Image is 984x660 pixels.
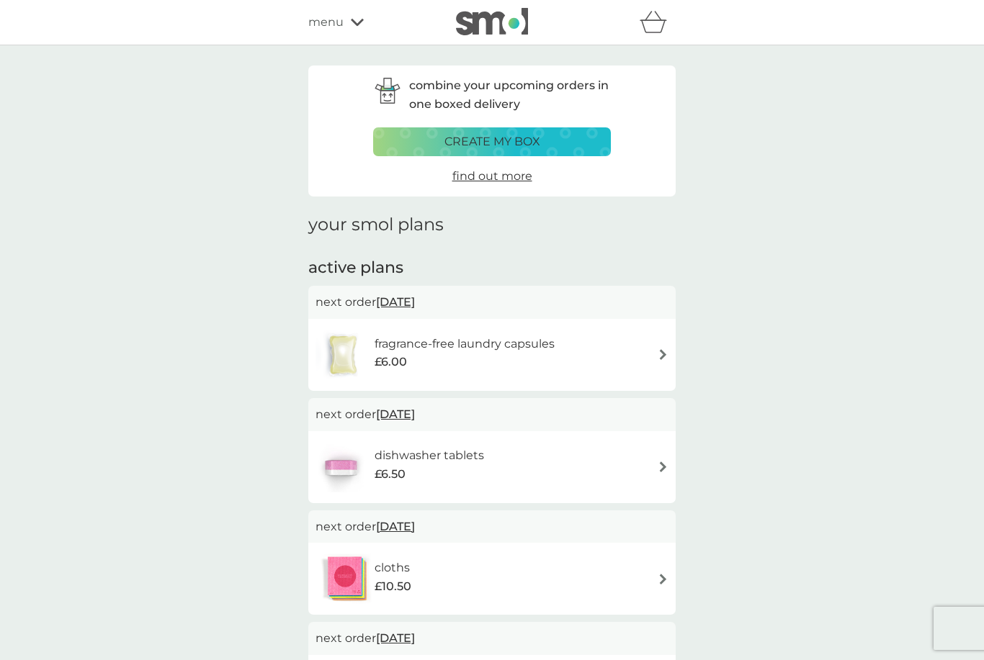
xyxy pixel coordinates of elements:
[376,288,415,316] span: [DATE]
[316,330,370,380] img: fragrance-free laundry capsules
[452,167,532,186] a: find out more
[316,442,366,492] img: dishwasher tablets
[375,577,411,596] span: £10.50
[444,132,540,151] p: create my box
[375,559,411,577] h6: cloths
[308,214,676,235] h1: your smol plans
[376,512,415,541] span: [DATE]
[658,349,668,360] img: arrow right
[376,400,415,428] span: [DATE]
[375,353,407,371] span: £6.00
[375,335,555,353] h6: fragrance-free laundry capsules
[316,553,375,604] img: cloths
[376,624,415,652] span: [DATE]
[373,127,611,156] button: create my box
[308,13,344,32] span: menu
[640,8,676,37] div: basket
[452,169,532,183] span: find out more
[658,461,668,472] img: arrow right
[456,8,528,35] img: smol
[375,446,484,465] h6: dishwasher tablets
[308,257,676,279] h2: active plans
[316,293,668,312] p: next order
[658,574,668,584] img: arrow right
[316,517,668,536] p: next order
[316,405,668,424] p: next order
[375,465,406,484] span: £6.50
[316,629,668,648] p: next order
[409,76,611,113] p: combine your upcoming orders in one boxed delivery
